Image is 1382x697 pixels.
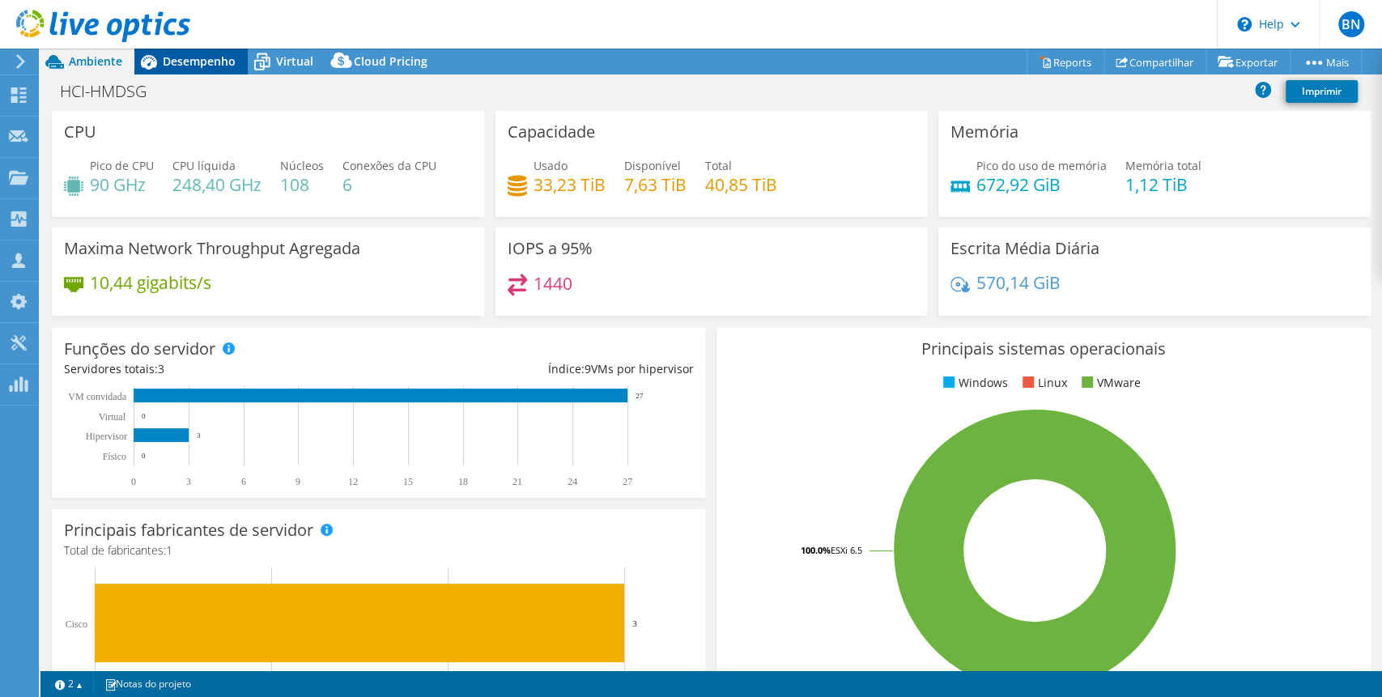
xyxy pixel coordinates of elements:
[172,158,236,173] span: CPU líquida
[342,158,436,173] span: Conexões da CPU
[568,476,577,487] text: 24
[64,521,313,539] h3: Principais fabricantes de servidor
[64,240,360,257] h3: Maxima Network Throughput Agregada
[1290,49,1362,74] a: Mais
[950,123,1018,141] h3: Memória
[1027,49,1104,74] a: Reports
[296,476,300,487] text: 9
[950,240,1099,257] h3: Escrita Média Diária
[1125,176,1201,193] h4: 1,12 TiB
[280,158,324,173] span: Núcleos
[86,431,127,442] text: Hipervisor
[142,412,146,420] text: 0
[624,158,681,173] span: Disponível
[458,476,468,487] text: 18
[801,544,831,556] tspan: 100.0%
[172,176,262,193] h4: 248,40 GHz
[342,176,436,193] h4: 6
[624,176,687,193] h4: 7,63 TiB
[142,452,146,460] text: 0
[403,476,413,487] text: 15
[939,374,1008,392] li: Windows
[508,123,595,141] h3: Capacidade
[1018,374,1067,392] li: Linux
[158,361,164,376] span: 3
[1286,80,1358,103] a: Imprimir
[831,544,862,556] tspan: ESXi 6.5
[1103,49,1206,74] a: Compartilhar
[1125,158,1201,173] span: Memória total
[99,411,126,423] text: Virtual
[379,360,694,378] div: Índice: VMs por hipervisor
[241,476,246,487] text: 6
[69,53,122,69] span: Ambiente
[90,176,154,193] h4: 90 GHz
[354,53,427,69] span: Cloud Pricing
[636,392,644,400] text: 27
[1078,374,1141,392] li: VMware
[93,674,202,694] a: Notas do projeto
[186,476,191,487] text: 3
[976,158,1107,173] span: Pico do uso de memória
[64,123,96,141] h3: CPU
[276,53,313,69] span: Virtual
[534,274,572,292] h4: 1440
[348,476,358,487] text: 12
[1237,17,1252,32] svg: \n
[66,618,87,630] text: Cisco
[90,274,211,291] h4: 10,44 gigabits/s
[280,176,324,193] h4: 108
[53,83,172,100] h1: HCI-HMDSG
[508,240,593,257] h3: IOPS a 95%
[166,542,172,558] span: 1
[64,360,379,378] div: Servidores totais:
[44,674,94,694] a: 2
[976,176,1107,193] h4: 672,92 GiB
[534,158,568,173] span: Usado
[512,476,522,487] text: 21
[705,158,732,173] span: Total
[163,53,236,69] span: Desempenho
[1338,11,1364,37] span: BN
[976,274,1061,291] h4: 570,14 GiB
[64,340,215,358] h3: Funções do servidor
[131,476,136,487] text: 0
[90,158,154,173] span: Pico de CPU
[632,618,637,628] text: 3
[705,176,777,193] h4: 40,85 TiB
[623,476,632,487] text: 27
[68,391,126,402] text: VM convidada
[534,176,606,193] h4: 33,23 TiB
[584,361,590,376] span: 9
[103,451,126,462] tspan: Físico
[729,340,1358,358] h3: Principais sistemas operacionais
[197,431,201,440] text: 3
[1206,49,1291,74] a: Exportar
[64,542,693,559] h4: Total de fabricantes:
